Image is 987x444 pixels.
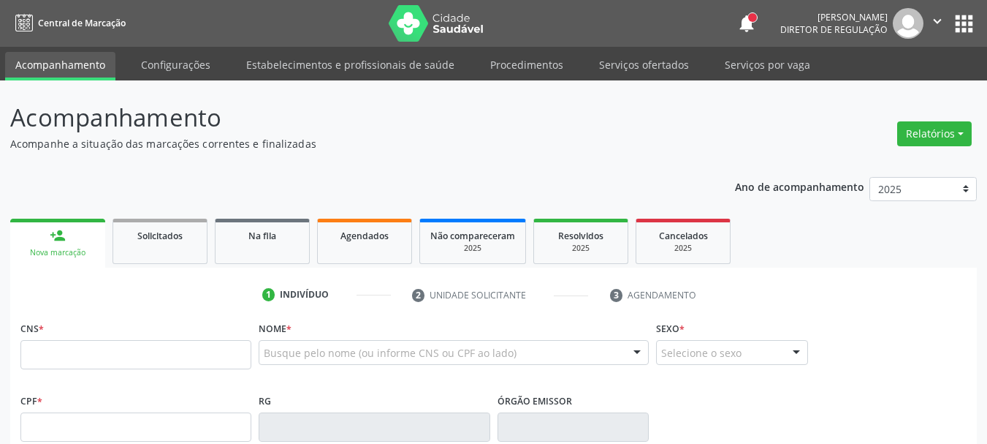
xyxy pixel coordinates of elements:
div: [PERSON_NAME] [780,11,888,23]
span: Diretor de regulação [780,23,888,36]
a: Acompanhamento [5,52,115,80]
label: Sexo [656,317,685,340]
div: 2025 [430,243,515,254]
span: Não compareceram [430,230,515,242]
div: 2025 [647,243,720,254]
button: Relatórios [897,121,972,146]
span: Na fila [248,230,276,242]
label: RG [259,390,271,413]
a: Procedimentos [480,52,573,78]
div: Indivíduo [280,288,329,301]
span: Busque pelo nome (ou informe CNS ou CPF ao lado) [264,345,517,361]
button: apps [951,11,977,37]
p: Acompanhe a situação das marcações correntes e finalizadas [10,136,687,151]
button:  [923,8,951,39]
span: Resolvidos [558,230,603,242]
span: Cancelados [659,230,708,242]
a: Estabelecimentos e profissionais de saúde [236,52,465,78]
label: CNS [20,317,44,340]
div: person_add [50,227,66,244]
a: Serviços ofertados [589,52,699,78]
span: Agendados [340,230,389,242]
p: Ano de acompanhamento [735,177,864,195]
label: Órgão emissor [498,390,572,413]
div: 1 [262,288,275,301]
label: Nome [259,317,291,340]
a: Central de Marcação [10,11,126,35]
span: Selecione o sexo [661,345,742,361]
img: img [893,8,923,39]
span: Central de Marcação [38,17,126,29]
p: Acompanhamento [10,99,687,136]
a: Serviços por vaga [714,52,820,78]
div: Nova marcação [20,247,95,258]
a: Configurações [131,52,221,78]
span: Solicitados [137,230,183,242]
button: notifications [736,13,757,34]
div: 2025 [544,243,617,254]
i:  [929,13,945,29]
